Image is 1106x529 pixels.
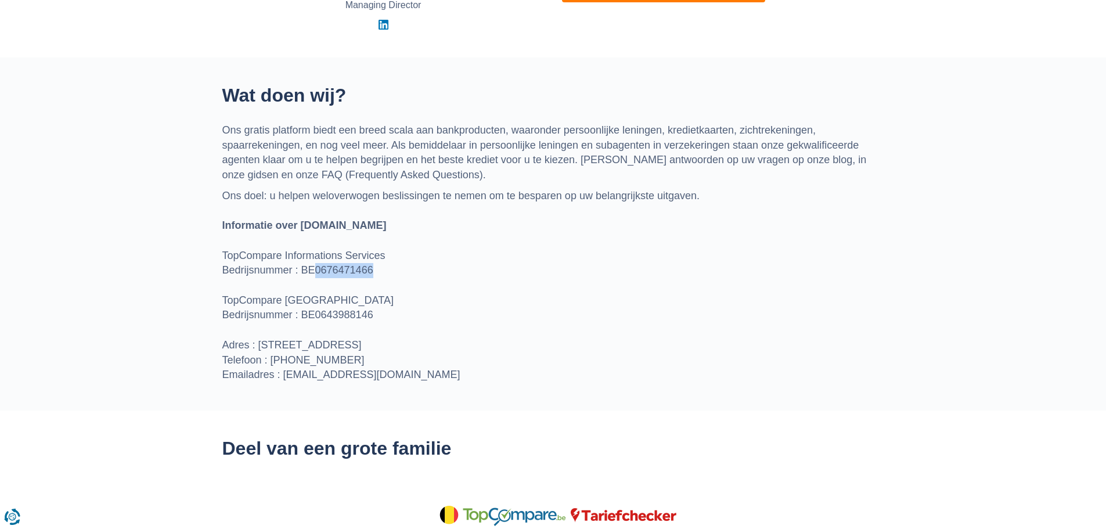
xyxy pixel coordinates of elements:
[222,123,884,183] p: Ons gratis platform biedt een breed scala aan bankproducten, waaronder persoonlijke leningen, kre...
[222,85,884,106] h2: Wat doen wij?
[379,20,388,30] img: Linkedin Elvedin Vejzovic
[222,219,387,231] strong: Informatie over [DOMAIN_NAME]
[222,189,884,383] p: Ons doel: u helpen weloverwogen beslissingen te nemen om te besparen op uw belangrijkste uitgaven...
[222,438,884,459] h2: Deel van een grote familie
